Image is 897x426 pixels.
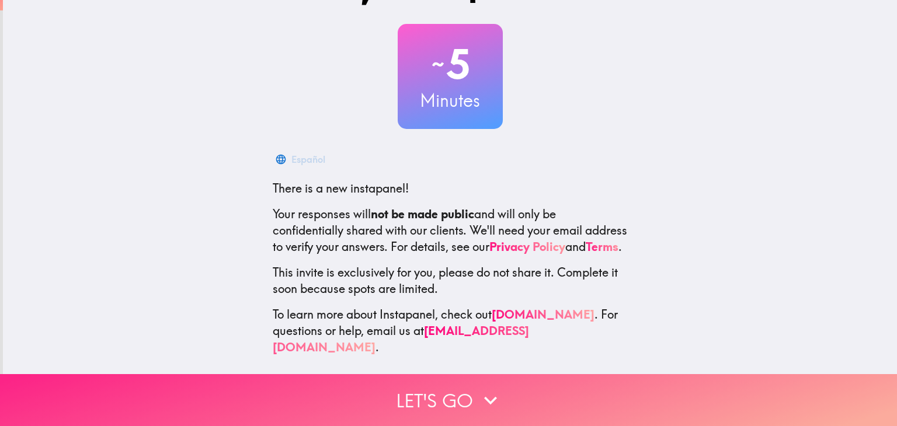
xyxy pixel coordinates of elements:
[398,88,503,113] h3: Minutes
[273,181,409,195] span: There is a new instapanel!
[489,239,565,254] a: Privacy Policy
[492,307,594,322] a: [DOMAIN_NAME]
[371,207,474,221] b: not be made public
[273,306,628,355] p: To learn more about Instapanel, check out . For questions or help, email us at .
[273,323,529,354] a: [EMAIL_ADDRESS][DOMAIN_NAME]
[273,264,628,297] p: This invite is exclusively for you, please do not share it. Complete it soon because spots are li...
[273,148,330,171] button: Español
[273,206,628,255] p: Your responses will and will only be confidentially shared with our clients. We'll need your emai...
[586,239,618,254] a: Terms
[398,40,503,88] h2: 5
[430,47,446,82] span: ~
[291,151,325,167] div: Español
